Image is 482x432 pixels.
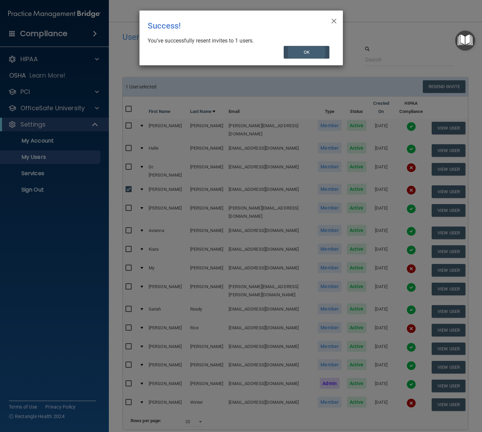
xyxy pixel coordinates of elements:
iframe: Drift Widget Chat Controller [364,384,474,411]
div: Success! [148,16,307,36]
button: Open Resource Center [455,31,475,51]
button: OK [284,46,329,59]
span: × [331,13,337,27]
div: You’ve successfully resent invites to 1 users. [148,37,329,45]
